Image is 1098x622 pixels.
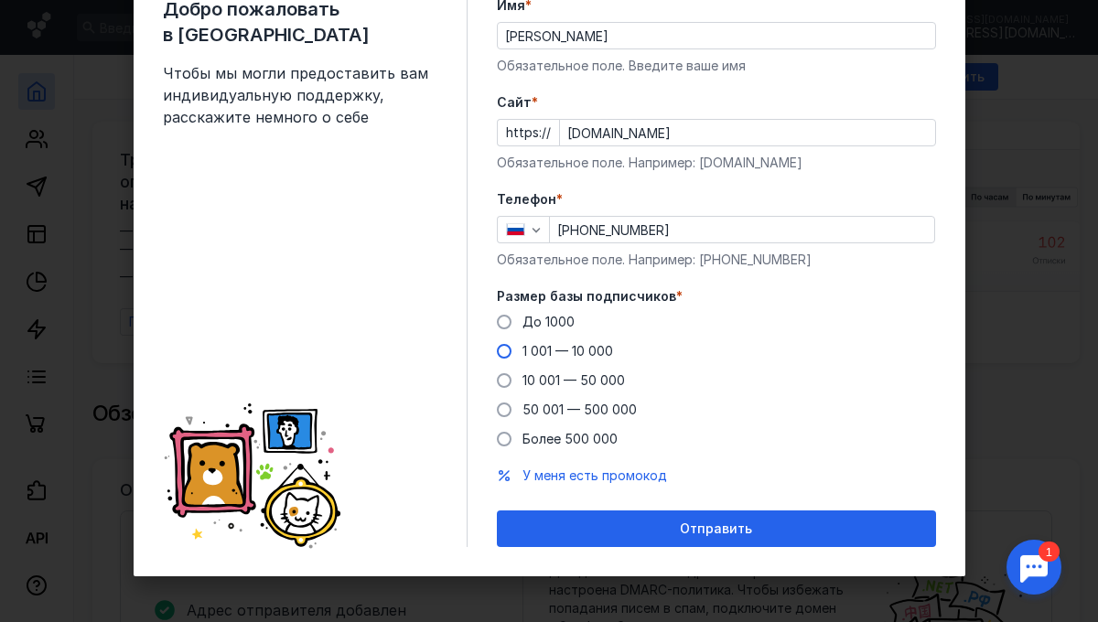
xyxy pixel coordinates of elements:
span: 50 001 — 500 000 [522,402,637,417]
span: Размер базы подписчиков [497,287,676,306]
div: Обязательное поле. Например: [PHONE_NUMBER] [497,251,936,269]
span: До 1000 [522,314,575,329]
span: Телефон [497,190,556,209]
span: 10 001 — 50 000 [522,372,625,388]
span: Более 500 000 [522,431,618,446]
div: Обязательное поле. Введите ваше имя [497,57,936,75]
div: 1 [41,11,62,31]
span: Чтобы мы могли предоставить вам индивидуальную поддержку, расскажите немного о себе [163,62,437,128]
div: Обязательное поле. Например: [DOMAIN_NAME] [497,154,936,172]
button: Отправить [497,510,936,547]
button: У меня есть промокод [522,466,667,485]
span: 1 001 — 10 000 [522,343,613,359]
span: У меня есть промокод [522,467,667,483]
span: Cайт [497,93,532,112]
span: Отправить [680,521,752,537]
